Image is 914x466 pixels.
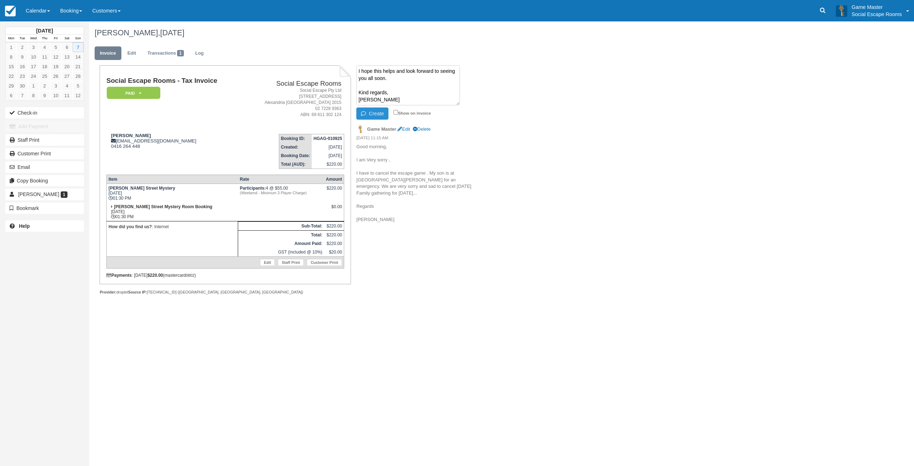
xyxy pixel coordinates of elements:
a: 7 [72,42,84,52]
th: Created: [279,143,312,151]
a: 8 [6,52,17,62]
td: 4 @ $55.00 [238,184,324,202]
a: 18 [39,62,50,71]
label: Show on invoice [393,111,431,115]
th: Mon [6,35,17,42]
strong: Provider: [100,290,116,294]
span: [PERSON_NAME] [18,191,59,197]
div: : [DATE] (mastercard ) [106,273,344,278]
span: [DATE] [160,28,184,37]
strong: How did you find us? [109,224,152,229]
a: Paid [106,86,158,100]
p: : Internet [109,223,236,230]
a: 8 [28,91,39,100]
a: 12 [50,52,61,62]
th: Amount [324,175,344,184]
a: 11 [61,91,72,100]
a: 22 [6,71,17,81]
td: [DATE] [312,143,344,151]
a: 10 [28,52,39,62]
button: Check-in [5,107,84,119]
button: Copy Booking [5,175,84,186]
a: 15 [6,62,17,71]
a: 13 [61,52,72,62]
a: 9 [39,91,50,100]
th: Sat [61,35,72,42]
a: Staff Print [5,134,84,146]
strong: Payments [106,273,132,278]
a: 11 [39,52,50,62]
td: $220.00 [324,230,344,239]
span: 1 [177,50,184,56]
a: 6 [6,91,17,100]
h1: [PERSON_NAME], [95,29,769,37]
th: Booking ID: [279,134,312,143]
th: Sub-Total: [238,221,324,230]
th: Wed [28,35,39,42]
a: 4 [61,81,72,91]
a: Log [190,46,209,60]
a: 19 [50,62,61,71]
a: 28 [72,71,84,81]
a: Transactions1 [142,46,189,60]
th: Tue [17,35,28,42]
img: checkfront-main-nav-mini-logo.png [5,6,16,16]
a: 5 [50,42,61,52]
em: Paid [107,87,160,99]
td: [DATE] 01:30 PM [106,184,238,202]
a: 25 [39,71,50,81]
img: A3 [836,5,847,16]
th: Booking Date: [279,151,312,160]
th: Sun [72,35,84,42]
th: Total (AUD): [279,160,312,169]
a: 7 [17,91,28,100]
p: Social Escape Rooms [852,11,902,18]
a: 9 [17,52,28,62]
th: Item [106,175,238,184]
b: Help [19,223,30,229]
td: $220.00 [312,160,344,169]
a: Invoice [95,46,121,60]
button: Bookmark [5,202,84,214]
a: 5 [72,81,84,91]
a: 2 [17,42,28,52]
div: droplet [TECHNICAL_ID] ([GEOGRAPHIC_DATA], [GEOGRAPHIC_DATA], [GEOGRAPHIC_DATA]) [100,290,351,295]
address: Social Escape Pty Ltd [STREET_ADDRESS] Alexandria [GEOGRAPHIC_DATA] 2015 02 7228 9363 ABN: 69 611... [246,87,341,118]
a: Delete [413,126,431,132]
strong: HGAG-010925 [313,136,342,141]
a: 20 [61,62,72,71]
a: 12 [72,91,84,100]
strong: Source IP: [128,290,147,294]
a: Edit [397,126,410,132]
a: 16 [17,62,28,71]
a: Help [5,220,84,232]
button: Email [5,161,84,173]
strong: [DATE] [36,28,53,34]
h2: Social Escape Rooms [246,80,341,87]
a: 27 [61,71,72,81]
td: [DATE] [312,151,344,160]
a: Staff Print [278,259,304,266]
strong: [PERSON_NAME] Street Mystery Room Booking [114,204,212,209]
div: $0.00 [326,204,342,215]
td: $20.00 [324,248,344,257]
th: Thu [39,35,50,42]
a: 29 [6,81,17,91]
th: Rate [238,175,324,184]
a: 2 [39,81,50,91]
strong: $220.00 [147,273,163,278]
a: Customer Print [307,259,342,266]
a: Edit [260,259,275,266]
div: [EMAIL_ADDRESS][DOMAIN_NAME] 0416 264 448 [106,133,243,149]
a: 10 [50,91,61,100]
th: Amount Paid: [238,239,324,248]
td: GST (Included @ 10%) [238,248,324,257]
th: Fri [50,35,61,42]
a: 26 [50,71,61,81]
a: 4 [39,42,50,52]
em: [DATE] 11:15 AM [356,135,477,143]
span: 1 [61,191,67,198]
a: Edit [122,46,141,60]
div: $220.00 [326,186,342,196]
strong: Participants [240,186,266,191]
